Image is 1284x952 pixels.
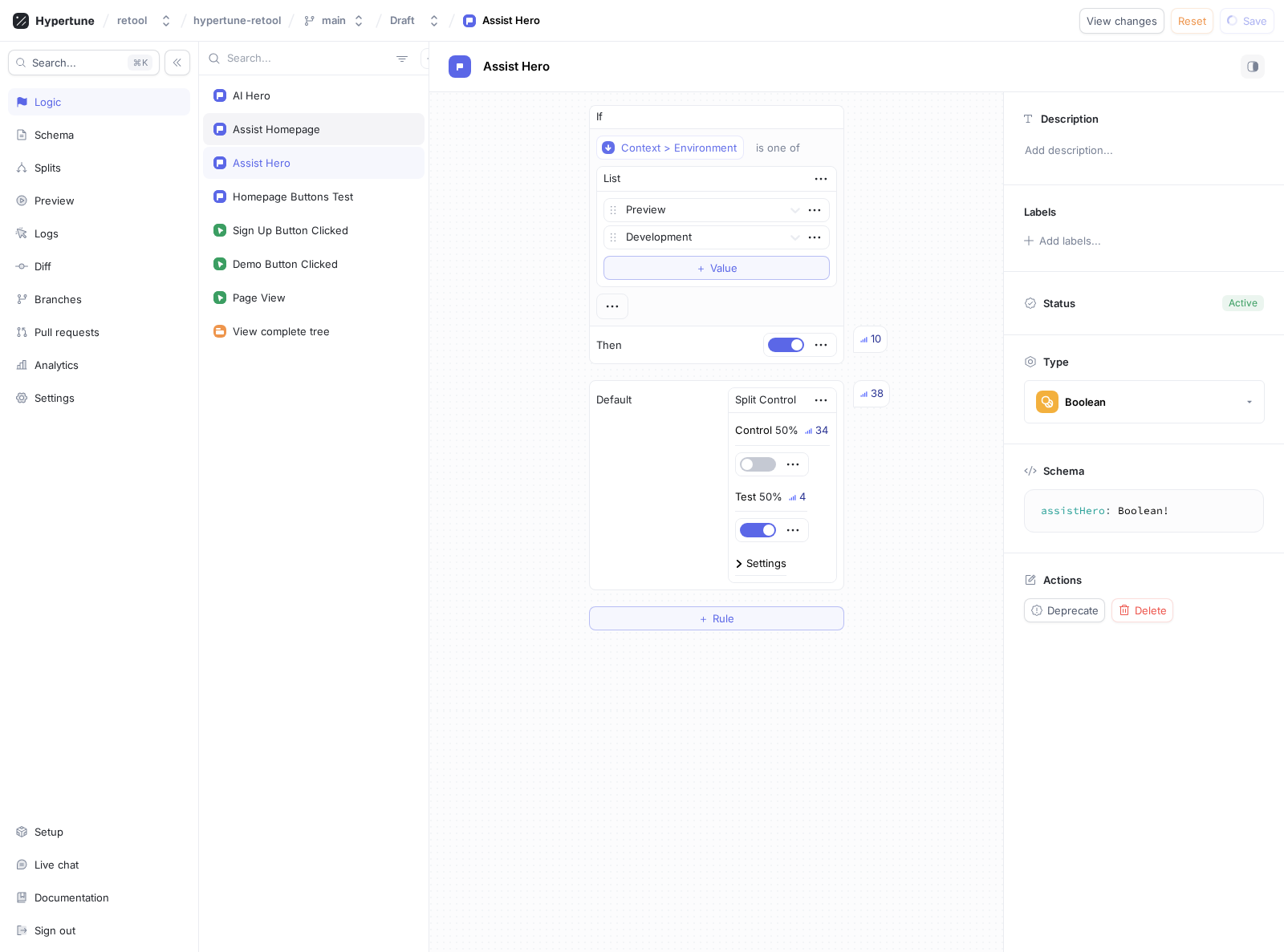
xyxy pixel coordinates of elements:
[1043,573,1082,586] p: Actions
[1047,606,1099,615] span: Deprecate
[596,338,622,354] p: Then
[35,924,75,937] div: Sign out
[233,190,353,203] div: Homepage Buttons Test
[713,614,734,623] span: Rule
[1079,8,1164,34] button: View changes
[1171,8,1213,34] button: Reset
[35,227,59,240] div: Logs
[233,325,330,338] div: View complete tree
[233,224,348,237] div: Sign Up Button Clicked
[35,194,75,207] div: Preview
[603,256,830,280] button: ＋Value
[35,161,61,174] div: Splits
[596,392,632,408] p: Default
[8,884,190,911] a: Documentation
[1024,380,1265,423] button: Boolean
[1229,296,1258,310] div: Active
[1065,395,1106,409] div: Boolean
[233,156,291,169] div: Assist Hero
[1041,112,1099,125] p: Description
[35,359,79,371] div: Analytics
[1178,16,1206,26] span: Reset
[35,128,74,141] div: Schema
[1087,16,1157,26] span: View changes
[871,331,881,347] div: 10
[1018,137,1270,164] p: Add description...
[483,60,550,73] span: Assist Hero
[1220,8,1274,34] button: Save
[35,293,82,306] div: Branches
[1024,205,1056,218] p: Labels
[1018,230,1105,251] button: Add labels...
[233,291,286,304] div: Page View
[193,14,281,26] span: hypertune-retool
[871,386,884,402] div: 38
[8,50,160,75] button: Search...K
[233,257,338,270] div: Demo Button Clicked
[322,14,346,27] div: main
[621,141,737,155] div: Context > Environment
[32,58,76,67] span: Search...
[35,858,79,871] div: Live chat
[749,136,823,160] button: is one of
[35,391,75,404] div: Settings
[227,51,390,67] input: Search...
[1135,606,1167,615] span: Delete
[589,606,844,630] button: ＋Rule
[35,326,100,338] div: Pull requests
[775,425,798,435] div: 50%
[1243,16,1267,26] span: Save
[596,109,603,125] p: If
[128,55,152,71] div: K
[698,614,709,623] span: ＋
[35,825,63,838] div: Setup
[35,95,61,108] div: Logic
[384,7,447,34] button: Draft
[482,13,540,29] div: Assist Hero
[710,263,737,273] span: Value
[233,123,320,136] div: Assist Homepage
[735,423,772,439] p: Control
[35,891,109,904] div: Documentation
[746,558,786,569] div: Settings
[1024,598,1105,622] button: Deprecate
[696,263,706,273] span: ＋
[603,171,620,187] div: List
[1111,598,1173,622] button: Delete
[1043,292,1075,314] p: Status
[117,14,147,27] div: retool
[596,136,744,160] button: Context > Environment
[111,7,179,34] button: retool
[815,425,828,435] div: 34
[1031,496,1257,525] textarea: assistHero: Boolean!
[1043,464,1084,477] p: Schema
[35,260,51,273] div: Diff
[759,492,782,502] div: 50%
[756,141,800,155] div: is one of
[1043,355,1069,368] p: Type
[1039,236,1101,246] div: Add labels...
[233,89,270,102] div: AI Hero
[735,489,756,505] p: Test
[296,7,372,34] button: main
[735,392,796,408] div: Split Control
[390,14,415,27] div: Draft
[799,492,806,502] div: 4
